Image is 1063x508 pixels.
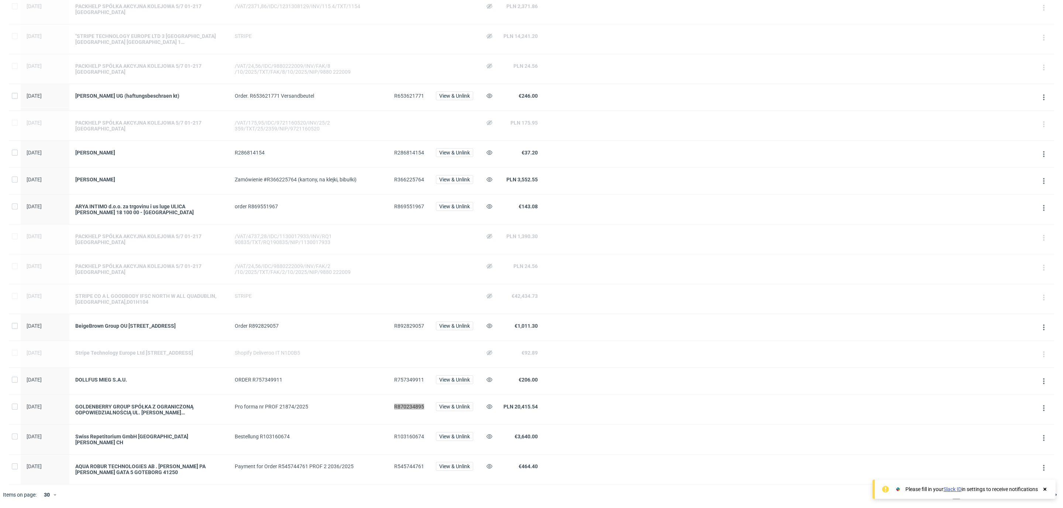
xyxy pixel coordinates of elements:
button: View & Unlink [436,91,473,100]
span: €206.00 [519,377,538,383]
a: PACKHELP SPÓŁKA AKCYJNA KOLEJOWA 5/7 01-217 [GEOGRAPHIC_DATA] [75,263,223,275]
span: €464.40 [519,463,538,469]
span: [DATE] [27,263,42,269]
span: [DATE] [27,177,42,182]
a: [PERSON_NAME] UG (haftungsbeschraen kt) [75,93,223,99]
div: /VAT/24,56/IDC/9880222009/INV/FAK/2 /10/2025/TXT/FAK/2/10/2025/NIP/9880 222009 [235,263,382,275]
a: PACKHELP SPÓŁKA AKCYJNA KOLEJOWA 5/7 01-217 [GEOGRAPHIC_DATA] [75,233,223,245]
img: Slack [894,486,902,493]
span: PLN 24.56 [513,263,538,269]
a: View & Unlink [436,177,473,182]
a: BeigeBrown Group OU [STREET_ADDRESS] [75,323,223,329]
span: €37.20 [522,150,538,156]
div: ORDER R757349911 [235,377,382,383]
span: Items on page: [3,491,37,498]
span: PLN 14,241.20 [503,33,538,39]
span: View & Unlink [439,434,470,439]
span: R366225764 [394,177,424,182]
a: DOLLFUS MIEG S.A.U. [75,377,223,383]
a: View & Unlink [436,323,473,329]
div: R286814154 [235,150,382,156]
button: View & Unlink [436,375,473,384]
a: STRIPE CO A L GOODBODY IFSC NORTH W ALL QUADUBLIN,[GEOGRAPHIC_DATA],D01H104 [75,293,223,305]
a: View & Unlink [436,404,473,410]
a: PACKHELP SPÓŁKA AKCYJNA KOLEJOWA 5/7 01-217 [GEOGRAPHIC_DATA] [75,120,223,132]
span: PLN 3,552.55 [506,177,538,182]
div: STRIPE [235,33,382,39]
span: View & Unlink [439,464,470,469]
div: ARYA INTIMO d.o.o. za trgovinu i us luge ULICA [PERSON_NAME] 18 100 00 - [GEOGRAPHIC_DATA] [75,203,223,215]
a: "STRIPE TECHNOLOGY EUROPE LTD 3 [GEOGRAPHIC_DATA] [GEOGRAPHIC_DATA] [GEOGRAPHIC_DATA] 1 [GEOGRAPH... [75,33,223,45]
a: [PERSON_NAME] [75,150,223,156]
a: Slack ID [943,486,961,492]
a: [PERSON_NAME] [75,177,223,182]
span: R869551967 [394,203,424,209]
div: /VAT/2371,86/IDC/1231308129/INV/115 4/TXT/1154 [235,3,382,9]
span: R757349911 [394,377,424,383]
span: [DATE] [27,33,42,39]
button: View & Unlink [436,432,473,441]
span: €1,011.30 [515,323,538,329]
span: €246.00 [519,93,538,99]
div: Order R892829057 [235,323,382,329]
a: View & Unlink [436,377,473,383]
span: View & Unlink [439,93,470,98]
div: /VAT/175,95/IDC/9721160520/INV/25/2 359/TXT/25/2359/NIP/9721160520 [235,120,382,132]
div: STRIPE [235,293,382,299]
span: R870234895 [394,404,424,410]
div: /VAT/24,56/IDC/9880222009/INV/FAK/8 /10/2025/TXT/FAK/8/10/2025/NIP/9880 222009 [235,63,382,75]
div: Payment for Order R545744761 PROF 2 2036/2025 [235,463,382,469]
a: View & Unlink [436,150,473,156]
div: Shopify Deliveroo IT N1D0B5 [235,350,382,356]
span: PLN 24.56 [513,63,538,69]
span: R545744761 [394,463,424,469]
a: AQUA ROBUR TECHNOLOGIES AB . [PERSON_NAME] PA [PERSON_NAME] GATA 5 GOTEBORG 41250 [75,463,223,475]
span: PLN 175.95 [510,120,538,126]
div: 30 [39,490,53,500]
span: [DATE] [27,434,42,439]
span: R653621771 [394,93,424,99]
a: View & Unlink [436,463,473,469]
button: View & Unlink [436,462,473,471]
span: [DATE] [27,350,42,356]
div: order R869551967 [235,203,382,209]
span: [DATE] [27,233,42,239]
span: View & Unlink [439,177,470,182]
span: €143.08 [519,203,538,209]
div: Stripe Technology Europe Ltd [STREET_ADDRESS] [75,350,223,356]
div: Pro forma nr PROF 21874/2025 [235,404,382,410]
span: R892829057 [394,323,424,329]
button: View & Unlink [436,402,473,411]
span: PLN 20,415.54 [503,404,538,410]
a: View & Unlink [436,203,473,209]
span: View & Unlink [439,323,470,328]
span: [DATE] [27,293,42,299]
span: [DATE] [27,3,42,9]
span: [DATE] [27,377,42,383]
a: Swiss Repetitorium GmbH [GEOGRAPHIC_DATA] [PERSON_NAME] CH [75,434,223,445]
a: PACKHELP SPÓŁKA AKCYJNA KOLEJOWA 5/7 01-217 [GEOGRAPHIC_DATA] [75,3,223,15]
span: View & Unlink [439,377,470,382]
div: /VAT/4737,28/IDC/1130017933/INV/RQ1 90835/TXT/RQ190835/NIP/1130017933 [235,233,382,245]
a: PACKHELP SPÓŁKA AKCYJNA KOLEJOWA 5/7 01-217 [GEOGRAPHIC_DATA] [75,63,223,75]
a: GOLDENBERRY GROUP SPÓŁKA Z OGRANICZONĄ ODPOWIEDZIALNOŚCIĄ UL. [PERSON_NAME][STREET_ADDRESS] [75,404,223,415]
span: View & Unlink [439,204,470,209]
a: View & Unlink [436,93,473,99]
span: View & Unlink [439,150,470,155]
div: Order. R653621771 Versandbeutel [235,93,382,99]
span: PLN 1,390.30 [506,233,538,239]
span: €42,434.73 [512,293,538,299]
